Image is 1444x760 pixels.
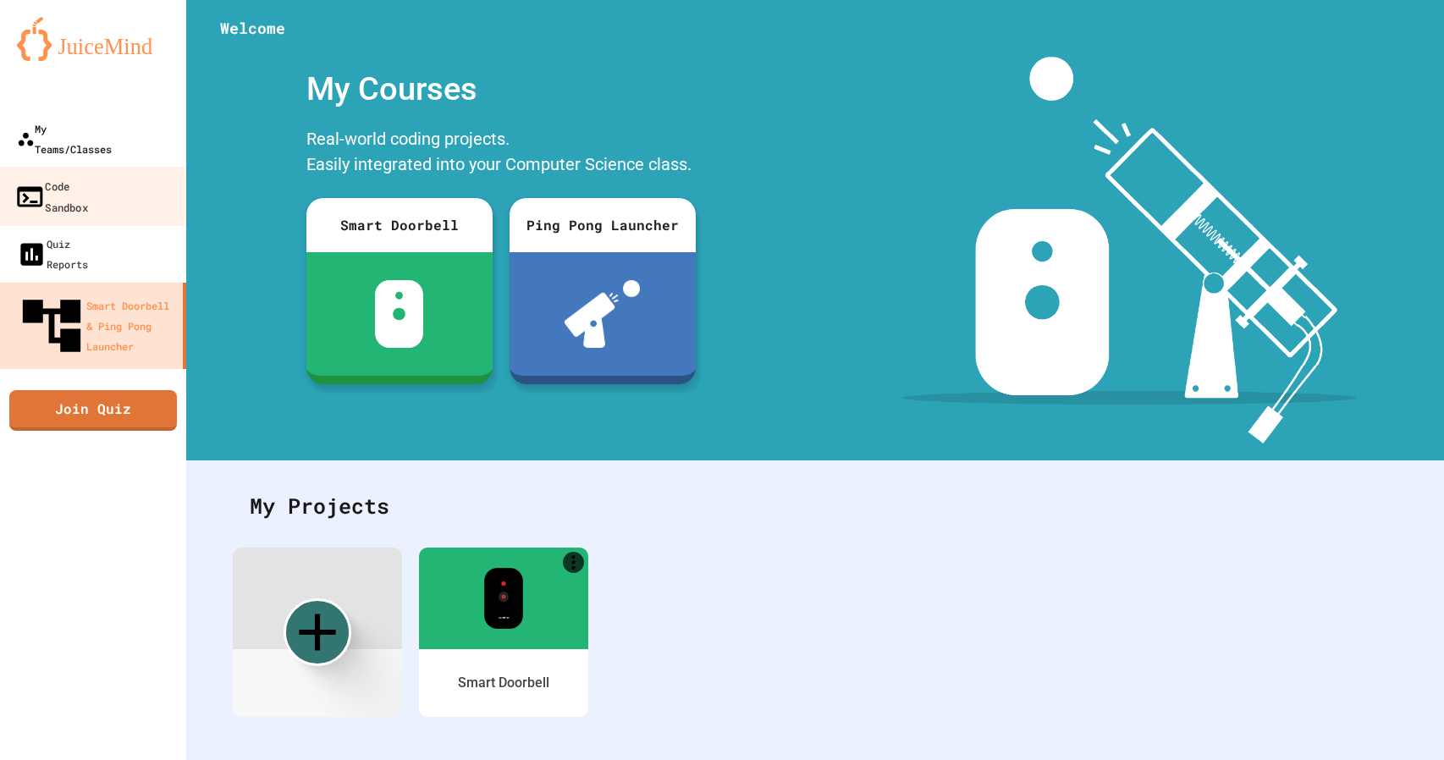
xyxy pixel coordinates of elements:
div: Smart Doorbell [306,198,493,252]
div: Smart Doorbell [458,673,549,693]
div: My Courses [298,57,704,122]
img: banner-image-my-projects.png [902,57,1356,443]
a: More [563,552,584,573]
a: Join Quiz [9,390,177,431]
div: My Projects [233,473,1397,539]
div: Quiz Reports [17,234,88,274]
a: MoreSmart Doorbell [419,548,588,717]
img: ppl-with-ball.png [565,280,640,348]
img: sdb-real-colors.png [484,568,524,629]
div: Smart Doorbell & Ping Pong Launcher [17,291,176,361]
div: Code Sandbox [14,175,88,217]
img: sdb-white.svg [375,280,423,348]
div: Ping Pong Launcher [510,198,696,252]
div: My Teams/Classes [17,118,112,159]
div: Real-world coding projects. Easily integrated into your Computer Science class. [298,122,704,185]
img: logo-orange.svg [17,17,169,61]
div: Create new [284,598,351,666]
